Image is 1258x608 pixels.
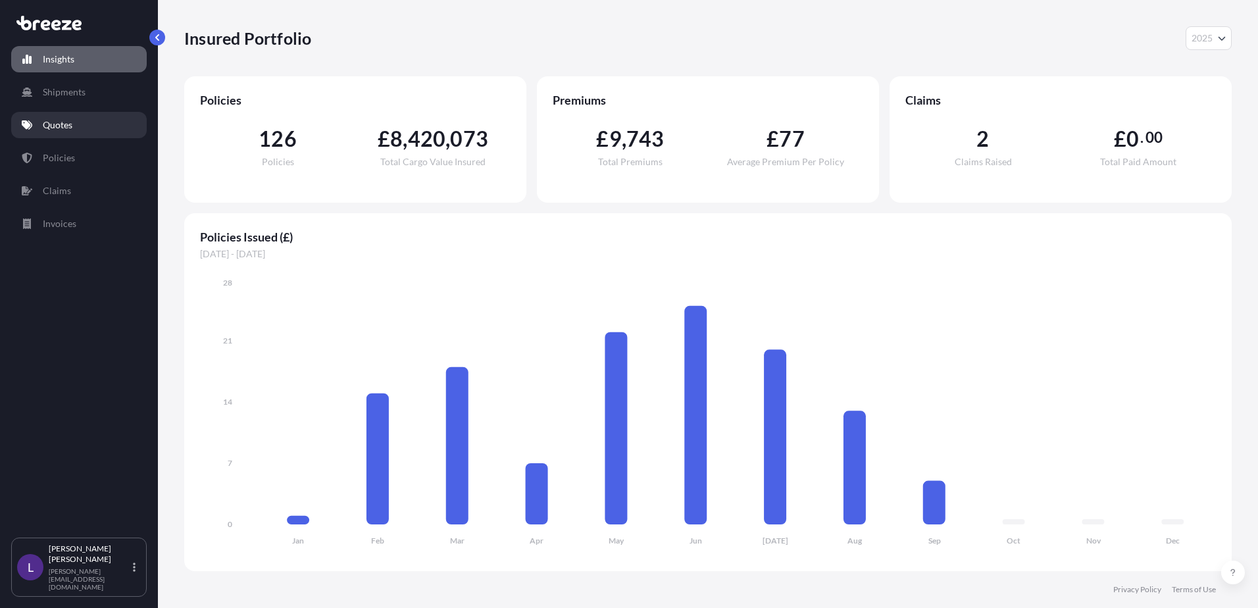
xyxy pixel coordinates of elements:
span: , [403,128,407,149]
span: Policies Issued (£) [200,229,1216,245]
tspan: Jan [292,536,304,545]
a: Quotes [11,112,147,138]
span: 9 [609,128,622,149]
span: £ [1114,128,1126,149]
span: 420 [408,128,446,149]
a: Claims [11,178,147,204]
span: 0 [1126,128,1139,149]
p: Quotes [43,118,72,132]
span: 073 [450,128,488,149]
span: 126 [259,128,297,149]
span: £ [378,128,390,149]
a: Policies [11,145,147,171]
span: Total Premiums [598,157,663,166]
span: 2025 [1192,32,1213,45]
span: L [28,561,34,574]
p: [PERSON_NAME][EMAIL_ADDRESS][DOMAIN_NAME] [49,567,130,591]
a: Privacy Policy [1113,584,1161,595]
tspan: 7 [228,458,232,468]
tspan: Sep [928,536,941,545]
tspan: [DATE] [763,536,788,545]
tspan: 0 [228,519,232,529]
p: Insights [43,53,74,66]
button: Year Selector [1186,26,1232,50]
span: [DATE] - [DATE] [200,247,1216,261]
span: Claims Raised [955,157,1012,166]
p: Shipments [43,86,86,99]
span: Total Paid Amount [1100,157,1176,166]
tspan: Dec [1166,536,1180,545]
span: 00 [1145,132,1163,143]
span: 743 [626,128,665,149]
span: 2 [976,128,989,149]
p: Claims [43,184,71,197]
span: Policies [262,157,294,166]
span: . [1140,132,1144,143]
tspan: Oct [1007,536,1020,545]
tspan: Feb [371,536,384,545]
a: Terms of Use [1172,584,1216,595]
p: Invoices [43,217,76,230]
span: £ [767,128,779,149]
tspan: Aug [847,536,863,545]
span: 77 [779,128,804,149]
a: Shipments [11,79,147,105]
a: Invoices [11,211,147,237]
tspan: Apr [530,536,543,545]
tspan: 21 [223,336,232,345]
p: Policies [43,151,75,165]
span: Total Cargo Value Insured [380,157,486,166]
a: Insights [11,46,147,72]
span: Claims [905,92,1216,108]
p: Insured Portfolio [184,28,311,49]
tspan: Jun [690,536,702,545]
tspan: Nov [1086,536,1101,545]
tspan: 14 [223,397,232,407]
span: Premiums [553,92,863,108]
p: [PERSON_NAME] [PERSON_NAME] [49,544,130,565]
tspan: May [609,536,624,545]
tspan: Mar [450,536,465,545]
span: £ [596,128,609,149]
span: , [622,128,626,149]
span: Average Premium Per Policy [727,157,844,166]
tspan: 28 [223,278,232,288]
span: , [445,128,450,149]
span: Policies [200,92,511,108]
span: 8 [390,128,403,149]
